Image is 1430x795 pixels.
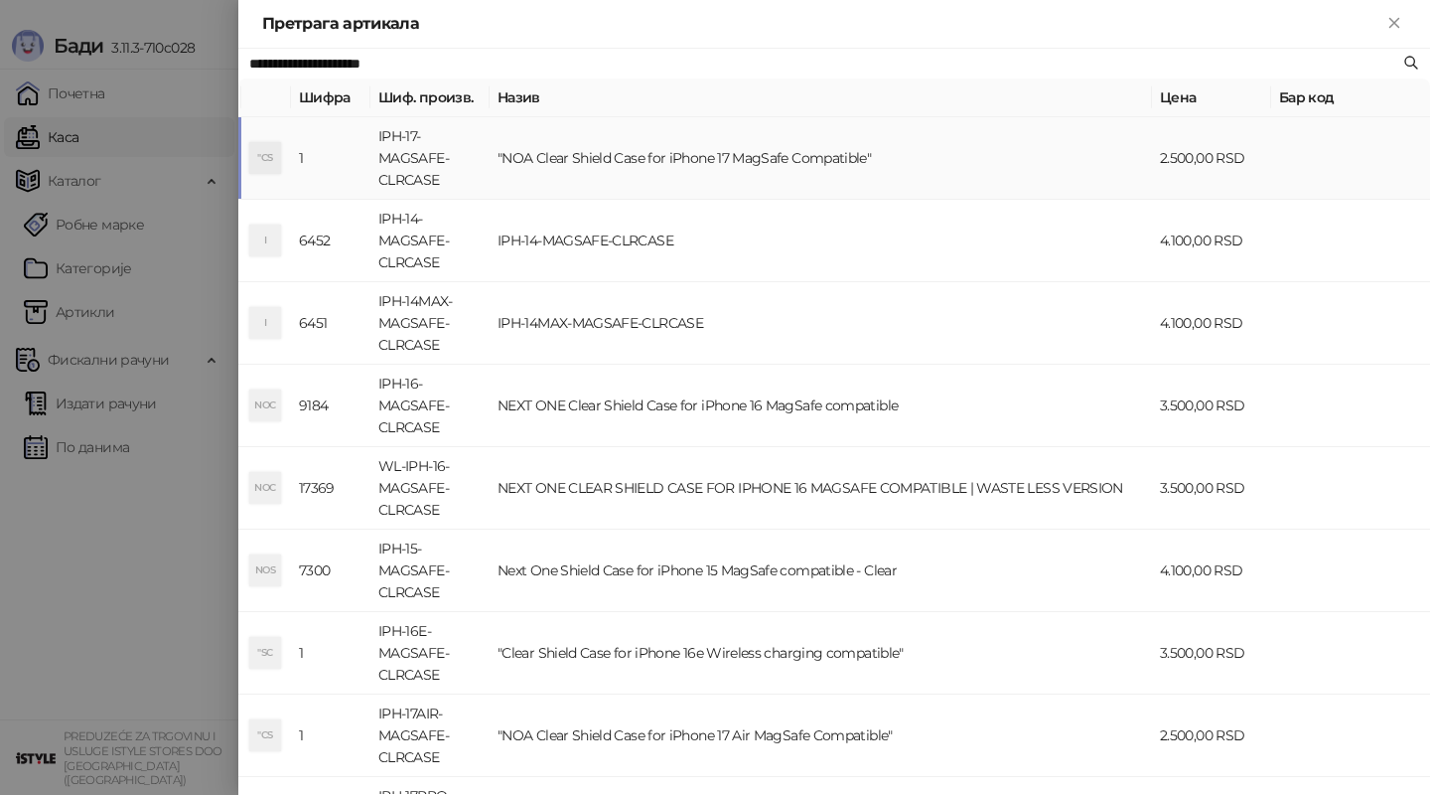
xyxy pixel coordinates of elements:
[490,612,1152,695] td: "Clear Shield Case for iPhone 16e Wireless charging compatible"
[490,117,1152,200] td: "NOA Clear Shield Case for iPhone 17 MagSafe Compatible"
[249,307,281,339] div: I
[249,472,281,504] div: NOC
[291,612,370,695] td: 1
[249,555,281,586] div: NOS
[1152,365,1271,447] td: 3.500,00 RSD
[1382,12,1406,36] button: Close
[291,200,370,282] td: 6452
[262,12,1382,36] div: Претрага артикала
[370,612,490,695] td: IPH-16E-MAGSAFE-CLRCASE
[1152,530,1271,612] td: 4.100,00 RSD
[249,637,281,669] div: "SC
[370,695,490,777] td: IPH-17AIR-MAGSAFE-CLRCASE
[490,79,1152,117] th: Назив
[291,530,370,612] td: 7300
[370,447,490,530] td: WL-IPH-16-MAGSAFE-CLRCASE
[1152,447,1271,530] td: 3.500,00 RSD
[1152,200,1271,282] td: 4.100,00 RSD
[1152,117,1271,200] td: 2.500,00 RSD
[1152,79,1271,117] th: Цена
[1152,695,1271,777] td: 2.500,00 RSD
[370,365,490,447] td: IPH-16-MAGSAFE-CLRCASE
[490,282,1152,365] td: IPH-14MAX-MAGSAFE-CLRCASE
[291,447,370,530] td: 17369
[370,282,490,365] td: IPH-14MAX-MAGSAFE-CLRCASE
[291,695,370,777] td: 1
[490,695,1152,777] td: "NOA Clear Shield Case for iPhone 17 Air MagSafe Compatible"
[370,117,490,200] td: IPH-17-MAGSAFE-CLRCASE
[291,117,370,200] td: 1
[291,282,370,365] td: 6451
[249,390,281,421] div: NOC
[249,225,281,256] div: I
[249,142,281,174] div: "CS
[490,530,1152,612] td: Next One Shield Case for iPhone 15 MagSafe compatible - Clear
[490,365,1152,447] td: NEXT ONE Clear Shield Case for iPhone 16 MagSafe compatible
[1152,282,1271,365] td: 4.100,00 RSD
[1271,79,1430,117] th: Бар код
[370,79,490,117] th: Шиф. произв.
[291,365,370,447] td: 9184
[490,200,1152,282] td: IPH-14-MAGSAFE-CLRCASE
[490,447,1152,530] td: NEXT ONE CLEAR SHIELD CASE FOR IPHONE 16 MAGSAFE COMPATIBLE | WASTE LESS VERSION
[1152,612,1271,695] td: 3.500,00 RSD
[249,719,281,751] div: "CS
[291,79,370,117] th: Шифра
[370,530,490,612] td: IPH-15-MAGSAFE-CLRCASE
[370,200,490,282] td: IPH-14-MAGSAFE-CLRCASE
